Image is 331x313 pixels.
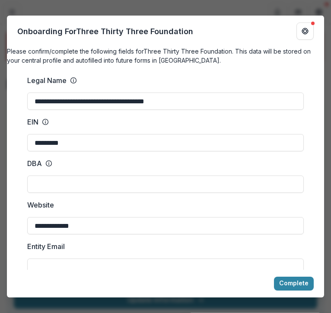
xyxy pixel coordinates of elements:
p: DBA [27,158,42,169]
button: Get Help [296,22,314,40]
p: Onboarding For Three Thirty Three Foundation [17,26,193,37]
p: Website [27,200,54,210]
button: Complete [274,277,314,291]
h4: Please confirm/complete the following fields for Three Thirty Three Foundation . This data will b... [7,47,324,65]
p: Legal Name [27,75,67,86]
p: EIN [27,117,38,127]
div: Notifications-bottom-right [170,285,331,313]
p: Entity Email [27,241,65,252]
